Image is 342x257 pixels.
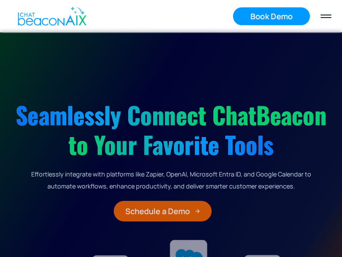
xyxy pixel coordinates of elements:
[114,201,212,221] a: Schedule a Demo
[11,1,91,31] a: home
[233,7,310,25] a: Book Demo
[29,168,313,192] p: Effortlessly integrate with platforms like Zapier, OpenAI, Microsoft Entra ID, and Google Calenda...
[195,209,200,214] img: Arrow
[16,97,327,162] strong: Seamlessly Connect ChatBeacon to Your Favorite Tools
[125,206,190,217] div: Schedule a Demo
[251,11,293,22] div: Book Demo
